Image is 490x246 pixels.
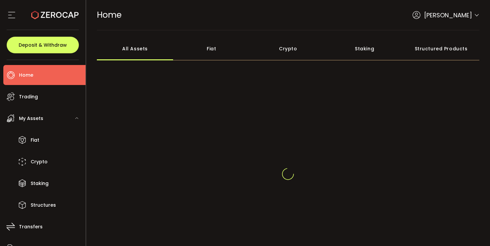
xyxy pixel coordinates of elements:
[19,43,67,47] span: Deposit & Withdraw
[97,37,173,60] div: All Assets
[31,157,48,167] span: Crypto
[424,11,472,20] span: [PERSON_NAME]
[326,37,403,60] div: Staking
[19,92,38,102] span: Trading
[19,114,43,123] span: My Assets
[7,37,79,53] button: Deposit & Withdraw
[250,37,326,60] div: Crypto
[97,9,122,21] span: Home
[19,70,33,80] span: Home
[19,222,43,232] span: Transfers
[31,135,39,145] span: Fiat
[173,37,250,60] div: Fiat
[31,179,49,188] span: Staking
[403,37,479,60] div: Structured Products
[31,200,56,210] span: Structures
